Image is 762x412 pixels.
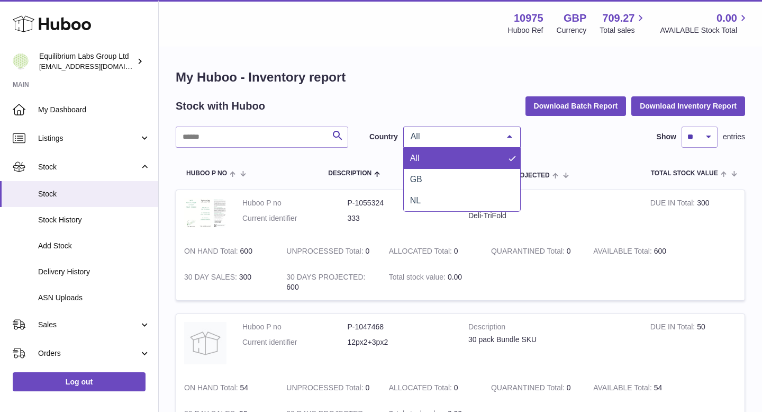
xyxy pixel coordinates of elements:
span: Description [328,170,371,177]
dt: Huboo P no [242,322,348,332]
strong: GBP [564,11,586,25]
div: Deli-TriFold [468,211,634,221]
h1: My Huboo - Inventory report [176,69,745,86]
strong: 30 DAY SALES [184,273,239,284]
label: Country [369,132,398,142]
td: 600 [278,264,380,300]
span: All [408,131,499,142]
img: huboo@equilibriumlabs.com [13,53,29,69]
span: Total stock value [651,170,718,177]
span: 0.00 [716,11,737,25]
strong: QUARANTINED Total [491,383,567,395]
td: 54 [176,375,278,401]
strong: QUARANTINED Total [491,247,567,258]
strong: Description [468,322,634,335]
strong: ALLOCATED Total [389,383,454,395]
span: Stock [38,162,139,172]
span: Stock History [38,215,150,225]
span: 0.00 [448,273,462,281]
span: Listings [38,133,139,144]
td: 50 [642,314,745,375]
dt: Current identifier [242,213,348,223]
img: product image [184,198,226,228]
span: AVAILABLE Stock Total [660,25,749,35]
span: Orders [38,348,139,359]
dd: 333 [348,213,453,223]
strong: AVAILABLE Total [593,247,654,258]
td: 600 [176,238,278,264]
span: 709.27 [602,11,634,25]
span: Sales [38,320,139,330]
strong: UNPROCESSED Total [286,247,365,258]
a: Log out [13,372,146,391]
strong: AVAILABLE Total [593,383,654,395]
td: 300 [176,264,278,300]
strong: Total stock value [389,273,448,284]
span: All [410,154,420,163]
div: Equilibrium Labs Group Ltd [39,51,134,71]
strong: ON HAND Total [184,247,240,258]
td: 600 [585,238,687,264]
span: Huboo P no [186,170,227,177]
span: ASN Uploads [38,293,150,303]
div: Currency [557,25,587,35]
span: [EMAIL_ADDRESS][DOMAIN_NAME] [39,62,156,70]
h2: Stock with Huboo [176,99,265,113]
strong: DUE IN Total [650,323,697,334]
strong: DUE IN Total [650,199,697,210]
span: 0 [567,383,571,392]
span: My Dashboard [38,105,150,115]
span: Add Stock [38,241,150,251]
span: Total sales [600,25,647,35]
button: Download Inventory Report [631,96,745,115]
div: 30 pack Bundle SKU [468,335,634,345]
span: NL [410,196,421,205]
strong: 10975 [514,11,543,25]
span: GB [410,175,422,184]
button: Download Batch Report [525,96,627,115]
a: 709.27 Total sales [600,11,647,35]
span: Delivery History [38,267,150,277]
strong: Description [468,198,634,211]
dt: Current identifier [242,337,348,347]
dt: Huboo P no [242,198,348,208]
strong: ON HAND Total [184,383,240,395]
a: 0.00 AVAILABLE Stock Total [660,11,749,35]
dd: P-1047468 [348,322,453,332]
dd: P-1055324 [348,198,453,208]
label: Show [657,132,676,142]
dd: 12px2+3px2 [348,337,453,347]
strong: 30 DAYS PROJECTED [286,273,365,284]
strong: ALLOCATED Total [389,247,454,258]
img: product image [184,322,226,364]
span: Stock [38,189,150,199]
td: 0 [278,238,380,264]
span: 0 [567,247,571,255]
td: 0 [381,375,483,401]
td: 0 [381,238,483,264]
td: 54 [585,375,687,401]
strong: UNPROCESSED Total [286,383,365,395]
span: entries [723,132,745,142]
td: 0 [278,375,380,401]
td: 300 [642,190,745,238]
div: Huboo Ref [508,25,543,35]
